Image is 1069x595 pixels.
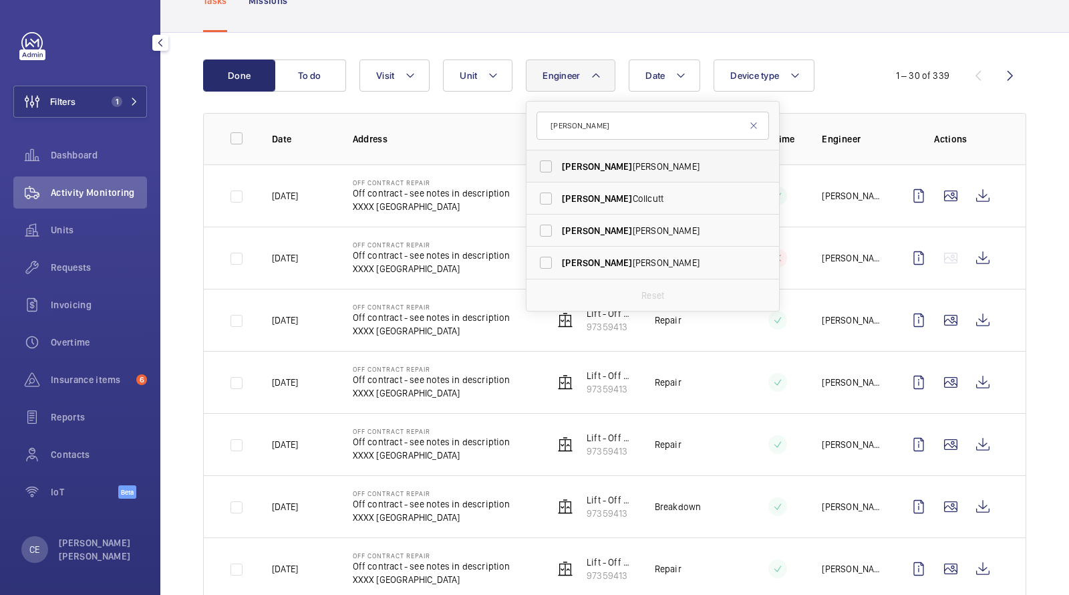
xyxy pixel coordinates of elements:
[353,560,510,573] p: Off contract - see notes in description
[587,382,633,396] p: 97359413
[50,95,75,108] span: Filters
[822,562,881,576] p: [PERSON_NAME]
[272,500,298,513] p: [DATE]
[353,511,510,524] p: XXXX [GEOGRAPHIC_DATA]
[822,189,881,203] p: [PERSON_NAME]
[29,543,39,556] p: CE
[353,178,510,187] p: Off Contract Repair
[557,499,573,515] img: elevator.svg
[655,500,702,513] p: Breakdown
[272,132,331,146] p: Date
[51,485,118,499] span: IoT
[587,507,633,520] p: 97359413
[353,489,510,497] p: Off Contract Repair
[562,192,746,205] span: Collcutt
[353,573,510,586] p: XXXX [GEOGRAPHIC_DATA]
[537,112,769,140] input: Search by engineer
[51,261,147,274] span: Requests
[13,86,147,118] button: Filters1
[353,449,510,462] p: XXXX [GEOGRAPHIC_DATA]
[353,241,510,249] p: Off Contract Repair
[59,536,139,563] p: [PERSON_NAME] [PERSON_NAME]
[353,324,510,338] p: XXXX [GEOGRAPHIC_DATA]
[587,369,633,382] p: Lift - Off Contract
[51,373,131,386] span: Insurance items
[51,298,147,312] span: Invoicing
[353,552,510,560] p: Off Contract Repair
[562,257,632,268] span: [PERSON_NAME]
[587,569,633,582] p: 97359413
[272,376,298,389] p: [DATE]
[353,373,510,386] p: Off contract - see notes in description
[353,365,510,373] p: Off Contract Repair
[562,193,632,204] span: [PERSON_NAME]
[562,225,632,236] span: [PERSON_NAME]
[353,311,510,324] p: Off contract - see notes in description
[51,148,147,162] span: Dashboard
[272,251,298,265] p: [DATE]
[730,70,779,81] span: Device type
[353,132,532,146] p: Address
[557,437,573,453] img: elevator.svg
[587,320,633,334] p: 97359413
[272,314,298,327] p: [DATE]
[51,186,147,199] span: Activity Monitoring
[587,431,633,445] p: Lift - Off Contract
[112,96,122,107] span: 1
[353,427,510,435] p: Off Contract Repair
[822,500,881,513] p: [PERSON_NAME]
[822,251,881,265] p: [PERSON_NAME]
[587,493,633,507] p: Lift - Off Contract
[641,289,664,302] p: Reset
[655,376,681,389] p: Repair
[203,59,275,92] button: Done
[51,223,147,237] span: Units
[629,59,700,92] button: Date
[51,336,147,349] span: Overtime
[353,249,510,262] p: Off contract - see notes in description
[359,59,430,92] button: Visit
[557,374,573,390] img: elevator.svg
[587,556,633,569] p: Lift - Off Contract
[655,438,681,451] p: Repair
[353,262,510,275] p: XXXX [GEOGRAPHIC_DATA]
[272,562,298,576] p: [DATE]
[353,497,510,511] p: Off contract - see notes in description
[353,187,510,200] p: Off contract - see notes in description
[272,189,298,203] p: [DATE]
[118,485,136,499] span: Beta
[272,438,298,451] p: [DATE]
[460,70,477,81] span: Unit
[587,445,633,458] p: 97359413
[822,132,881,146] p: Engineer
[557,561,573,577] img: elevator.svg
[274,59,346,92] button: To do
[543,70,580,81] span: Engineer
[353,386,510,400] p: XXXX [GEOGRAPHIC_DATA]
[896,69,949,82] div: 1 – 30 of 339
[562,224,746,237] span: [PERSON_NAME]
[557,312,573,328] img: elevator.svg
[714,59,814,92] button: Device type
[526,59,615,92] button: Engineer
[136,374,147,385] span: 6
[353,200,510,213] p: XXXX [GEOGRAPHIC_DATA]
[562,161,632,172] span: [PERSON_NAME]
[655,314,681,327] p: Repair
[587,307,633,320] p: Lift - Off Contract
[822,376,881,389] p: [PERSON_NAME]
[645,70,665,81] span: Date
[376,70,394,81] span: Visit
[822,314,881,327] p: [PERSON_NAME]
[51,410,147,424] span: Reports
[443,59,512,92] button: Unit
[562,160,746,173] span: [PERSON_NAME]
[51,448,147,461] span: Contacts
[353,303,510,311] p: Off Contract Repair
[562,256,746,269] span: [PERSON_NAME]
[353,435,510,449] p: Off contract - see notes in description
[903,132,999,146] p: Actions
[655,562,681,576] p: Repair
[822,438,881,451] p: [PERSON_NAME] de [PERSON_NAME]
